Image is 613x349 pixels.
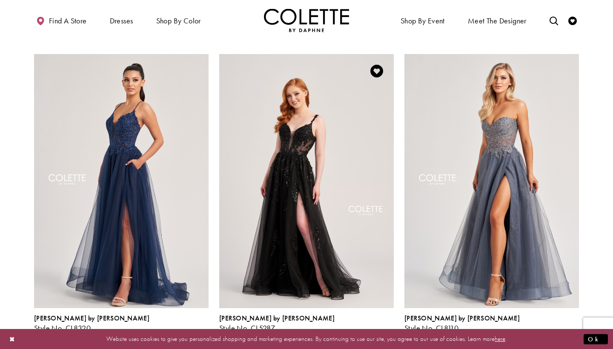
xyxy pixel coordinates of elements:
[34,323,91,333] span: Style No. CL8320
[264,9,349,32] img: Colette by Daphne
[495,335,505,343] a: here
[34,9,89,32] a: Find a store
[368,62,386,80] a: Add to Wishlist
[547,9,560,32] a: Toggle search
[219,323,275,333] span: Style No. CL5287
[154,9,203,32] span: Shop by color
[404,315,520,332] div: Colette by Daphne Style No. CL8110
[219,314,335,323] span: [PERSON_NAME] by [PERSON_NAME]
[34,54,209,308] a: Visit Colette by Daphne Style No. CL8320 Page
[61,333,552,345] p: Website uses cookies to give you personalized shopping and marketing experiences. By continuing t...
[34,314,149,323] span: [PERSON_NAME] by [PERSON_NAME]
[156,17,201,25] span: Shop by color
[49,17,87,25] span: Find a store
[404,314,520,323] span: [PERSON_NAME] by [PERSON_NAME]
[398,9,447,32] span: Shop By Event
[110,17,133,25] span: Dresses
[401,17,445,25] span: Shop By Event
[468,17,527,25] span: Meet the designer
[219,315,335,332] div: Colette by Daphne Style No. CL5287
[404,54,579,308] a: Visit Colette by Daphne Style No. CL8110 Page
[5,332,20,346] button: Close Dialog
[108,9,135,32] span: Dresses
[404,323,458,333] span: Style No. CL8110
[466,9,529,32] a: Meet the designer
[264,9,349,32] a: Visit Home Page
[566,9,579,32] a: Check Wishlist
[584,334,608,344] button: Submit Dialog
[34,315,149,332] div: Colette by Daphne Style No. CL8320
[219,54,394,308] a: Visit Colette by Daphne Style No. CL5287 Page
